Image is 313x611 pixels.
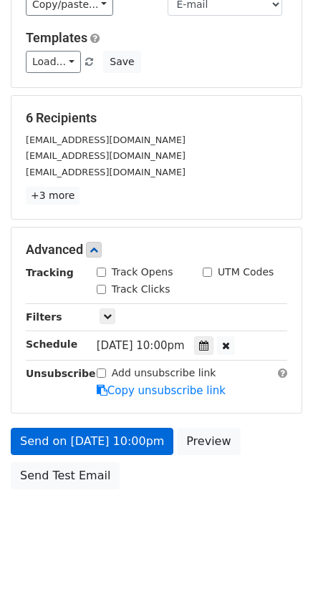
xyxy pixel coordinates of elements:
strong: Schedule [26,338,77,350]
strong: Unsubscribe [26,368,96,379]
label: Add unsubscribe link [112,366,216,381]
a: Load... [26,51,81,73]
h5: Advanced [26,242,287,258]
div: 聊天小组件 [241,542,313,611]
label: Track Clicks [112,282,170,297]
a: +3 more [26,187,80,205]
span: [DATE] 10:00pm [97,339,185,352]
a: Copy unsubscribe link [97,384,226,397]
strong: Filters [26,311,62,323]
label: Track Opens [112,265,173,280]
label: UTM Codes [218,265,274,280]
h5: 6 Recipients [26,110,287,126]
a: Send on [DATE] 10:00pm [11,428,173,455]
a: Send Test Email [11,462,120,489]
iframe: Chat Widget [241,542,313,611]
small: [EMAIL_ADDRESS][DOMAIN_NAME] [26,167,186,177]
small: [EMAIL_ADDRESS][DOMAIN_NAME] [26,150,186,161]
a: Templates [26,30,87,45]
a: Preview [177,428,240,455]
button: Save [103,51,140,73]
small: [EMAIL_ADDRESS][DOMAIN_NAME] [26,135,186,145]
strong: Tracking [26,267,74,278]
